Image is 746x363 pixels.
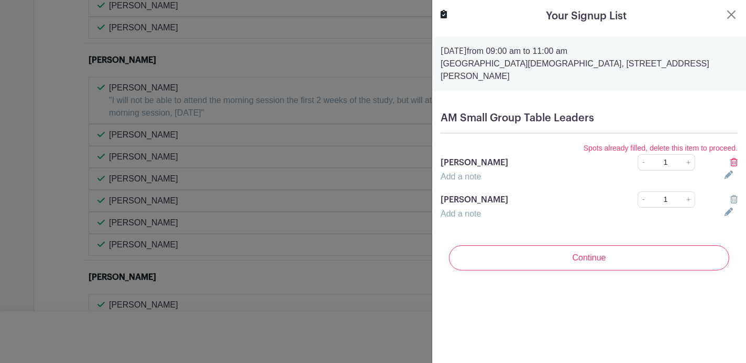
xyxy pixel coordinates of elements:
p: [PERSON_NAME] [441,194,609,206]
small: Spots already filled, delete this item to proceed. [584,144,738,152]
a: - [638,154,649,171]
a: - [638,191,649,208]
h5: Your Signup List [546,8,627,24]
button: Close [725,8,738,21]
input: Continue [449,245,729,270]
h5: AM Small Group Table Leaders [441,112,738,124]
a: + [682,154,695,171]
a: Add a note [441,172,481,181]
a: Add a note [441,209,481,218]
a: + [682,191,695,208]
strong: [DATE] [441,47,467,55]
p: [GEOGRAPHIC_DATA][DEMOGRAPHIC_DATA], [STREET_ADDRESS][PERSON_NAME] [441,58,738,83]
p: from 09:00 am to 11:00 am [441,45,738,58]
p: [PERSON_NAME] [441,156,609,169]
